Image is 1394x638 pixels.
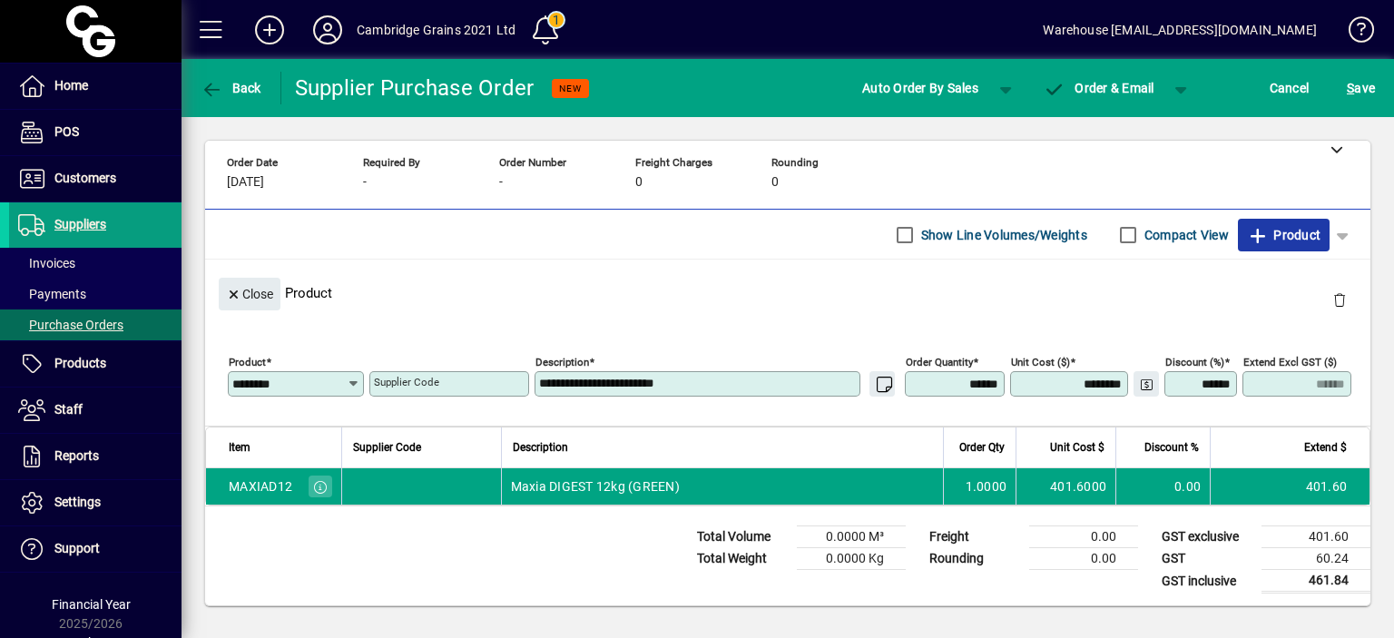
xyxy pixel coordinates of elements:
[1115,468,1210,505] td: 0.00
[229,477,292,496] div: MAXIAD12
[182,72,281,104] app-page-header-button: Back
[1270,74,1310,103] span: Cancel
[1247,221,1320,250] span: Product
[353,437,421,457] span: Supplier Code
[1144,437,1199,457] span: Discount %
[201,81,261,95] span: Back
[241,14,299,46] button: Add
[54,217,106,231] span: Suppliers
[559,83,582,94] span: NEW
[18,287,86,301] span: Payments
[918,226,1087,244] label: Show Line Volumes/Weights
[1165,356,1224,368] mat-label: Discount (%)
[853,72,987,104] button: Auto Order By Sales
[214,285,285,301] app-page-header-button: Close
[54,78,88,93] span: Home
[1261,526,1370,548] td: 401.60
[943,468,1016,505] td: 1.0000
[1016,468,1115,505] td: 401.6000
[229,437,250,457] span: Item
[1347,81,1354,95] span: S
[54,356,106,370] span: Products
[9,480,182,525] a: Settings
[52,597,131,612] span: Financial Year
[1050,437,1104,457] span: Unit Cost $
[1141,226,1229,244] label: Compact View
[1134,371,1159,397] button: Change Price Levels
[920,548,1029,570] td: Rounding
[18,256,75,270] span: Invoices
[1035,72,1163,104] button: Order & Email
[229,356,266,368] mat-label: Product
[1318,278,1361,321] button: Delete
[226,280,273,309] span: Close
[54,448,99,463] span: Reports
[54,495,101,509] span: Settings
[1261,548,1370,570] td: 60.24
[1153,548,1261,570] td: GST
[797,548,906,570] td: 0.0000 Kg
[499,175,503,190] span: -
[54,124,79,139] span: POS
[959,437,1005,457] span: Order Qty
[9,156,182,201] a: Customers
[205,260,1370,326] div: Product
[219,278,280,310] button: Close
[1029,548,1138,570] td: 0.00
[906,356,973,368] mat-label: Order Quantity
[1265,72,1314,104] button: Cancel
[1011,356,1070,368] mat-label: Unit Cost ($)
[9,341,182,387] a: Products
[920,526,1029,548] td: Freight
[54,171,116,185] span: Customers
[1210,468,1369,505] td: 401.60
[1261,570,1370,593] td: 461.84
[635,175,643,190] span: 0
[688,548,797,570] td: Total Weight
[1304,437,1347,457] span: Extend $
[535,356,589,368] mat-label: Description
[196,72,266,104] button: Back
[1153,526,1261,548] td: GST exclusive
[797,526,906,548] td: 0.0000 M³
[9,279,182,309] a: Payments
[1153,570,1261,593] td: GST inclusive
[299,14,357,46] button: Profile
[862,74,978,103] span: Auto Order By Sales
[295,74,535,103] div: Supplier Purchase Order
[9,248,182,279] a: Invoices
[357,15,515,44] div: Cambridge Grains 2021 Ltd
[1243,356,1337,368] mat-label: Extend excl GST ($)
[1029,526,1138,548] td: 0.00
[54,402,83,417] span: Staff
[1347,74,1375,103] span: ave
[227,175,264,190] span: [DATE]
[9,526,182,572] a: Support
[363,175,367,190] span: -
[9,110,182,155] a: POS
[9,434,182,479] a: Reports
[9,388,182,433] a: Staff
[1335,4,1371,63] a: Knowledge Base
[688,526,797,548] td: Total Volume
[1318,291,1361,308] app-page-header-button: Delete
[18,318,123,332] span: Purchase Orders
[1238,219,1330,251] button: Product
[374,376,439,388] mat-label: Supplier Code
[9,64,182,109] a: Home
[1044,81,1154,95] span: Order & Email
[771,175,779,190] span: 0
[9,309,182,340] a: Purchase Orders
[1342,72,1379,104] button: Save
[511,477,680,496] span: Maxia DIGEST 12kg (GREEN)
[1043,15,1317,44] div: Warehouse [EMAIL_ADDRESS][DOMAIN_NAME]
[54,541,100,555] span: Support
[513,437,568,457] span: Description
